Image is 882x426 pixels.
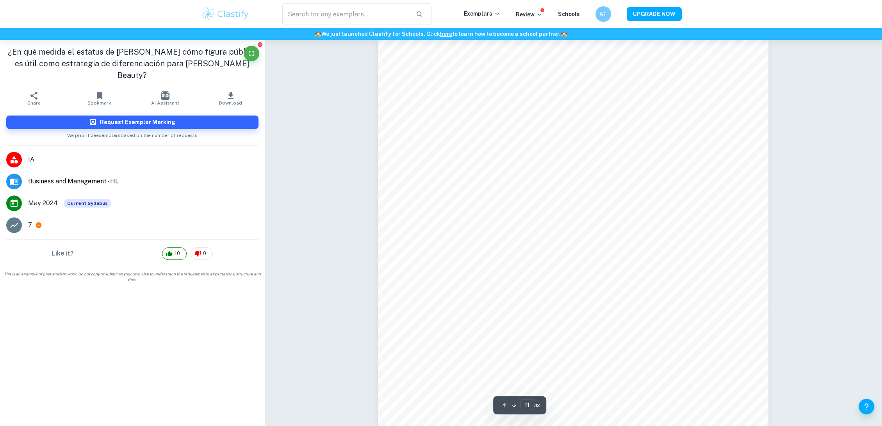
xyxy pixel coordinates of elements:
[199,250,210,257] span: 0
[132,87,198,109] button: AI Assistant
[859,399,874,414] button: Help and Feedback
[561,31,567,37] span: 🏫
[67,129,198,139] span: We prioritize exemplars based on the number of requests
[627,7,682,21] button: UPGRADE NOW
[595,6,611,22] button: AT
[315,31,321,37] span: 🏫
[282,3,410,25] input: Search for any exemplars...
[6,46,258,81] h1: ¿En qué medida el estatus de [PERSON_NAME] cómo figura pública es útil como estrategia de diferen...
[28,199,58,208] span: May 2024
[28,177,258,186] span: Business and Management - HL
[201,6,250,22] img: Clastify logo
[534,402,540,409] span: / 12
[6,115,258,129] button: Request Exemplar Marking
[191,247,213,260] div: 0
[64,199,111,208] div: This exemplar is based on the current syllabus. Feel free to refer to it for inspiration/ideas wh...
[257,41,263,47] button: Report issue
[52,249,74,258] h6: Like it?
[558,11,580,17] a: Schools
[100,118,175,126] h6: Request Exemplar Marking
[440,31,452,37] a: here
[170,250,184,257] span: 10
[219,100,242,106] span: Download
[1,87,67,109] button: Share
[599,10,608,18] h6: AT
[28,155,258,164] span: IA
[516,10,542,19] p: Review
[162,247,187,260] div: 10
[244,46,259,61] button: Fullscreen
[64,199,111,208] span: Current Syllabus
[3,271,262,283] span: This is an example of past student work. Do not copy or submit as your own. Use to understand the...
[198,87,264,109] button: Download
[2,30,880,38] h6: We just launched Clastify for Schools. Click to learn how to become a school partner.
[161,91,169,100] img: AI Assistant
[151,100,179,106] span: AI Assistant
[27,100,41,106] span: Share
[464,9,500,18] p: Exemplars
[87,100,111,106] span: Bookmark
[28,220,32,230] p: 7
[67,87,132,109] button: Bookmark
